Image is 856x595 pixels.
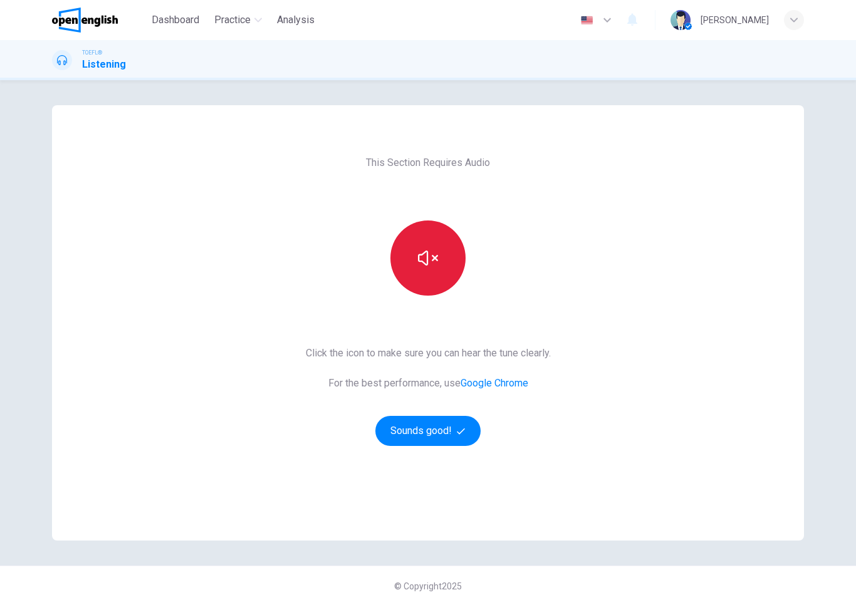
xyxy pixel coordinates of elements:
[306,346,551,361] span: Click the icon to make sure you can hear the tune clearly.
[394,581,462,591] span: © Copyright 2025
[306,376,551,391] span: For the best performance, use
[277,13,315,28] span: Analysis
[52,8,147,33] a: OpenEnglish logo
[214,13,251,28] span: Practice
[82,48,102,57] span: TOEFL®
[701,13,769,28] div: [PERSON_NAME]
[366,155,490,170] span: This Section Requires Audio
[82,57,126,72] h1: Listening
[579,16,595,25] img: en
[52,8,118,33] img: OpenEnglish logo
[272,9,320,31] button: Analysis
[375,416,481,446] button: Sounds good!
[461,377,528,389] a: Google Chrome
[209,9,267,31] button: Practice
[671,10,691,30] img: Profile picture
[152,13,199,28] span: Dashboard
[147,9,204,31] button: Dashboard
